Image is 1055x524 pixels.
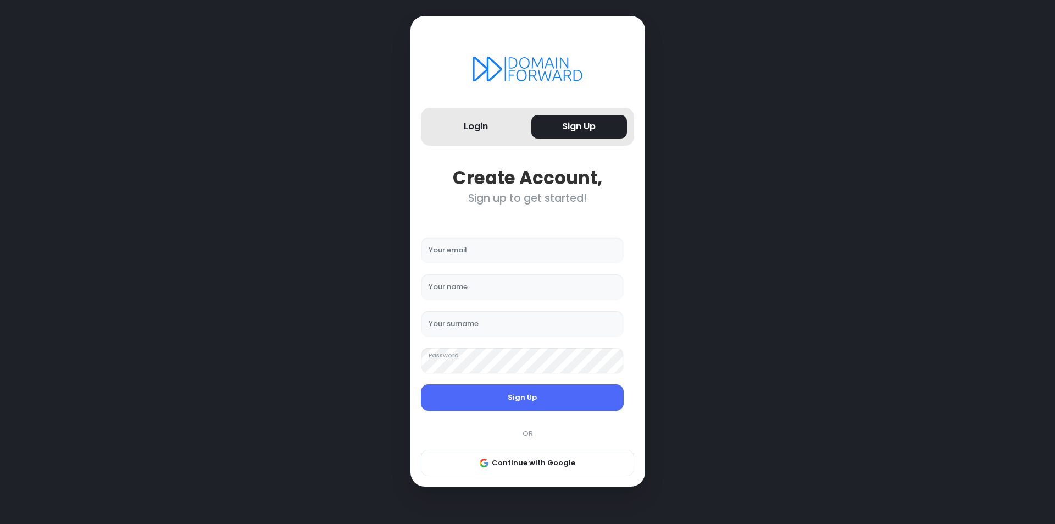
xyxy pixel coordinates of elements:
div: OR [415,428,640,439]
button: Sign Up [421,384,624,411]
button: Login [428,115,524,139]
div: Sign up to get started! [421,192,634,205]
button: Sign Up [531,115,628,139]
div: Create Account, [421,167,634,189]
button: Continue with Google [421,450,634,476]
